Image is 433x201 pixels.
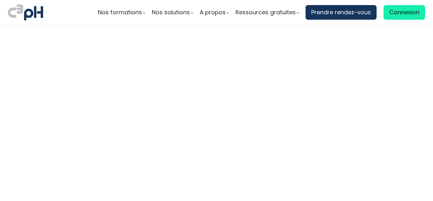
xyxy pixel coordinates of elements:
[236,8,296,17] span: Ressources gratuites
[311,8,371,17] span: Prendre rendez-vous
[306,5,377,20] a: Prendre rendez-vous
[200,8,226,17] span: A propos
[98,8,142,17] span: Nos formations
[152,8,190,17] span: Nos solutions
[389,8,419,17] span: Connexion
[8,3,43,22] img: logo C3PH
[384,5,425,20] a: Connexion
